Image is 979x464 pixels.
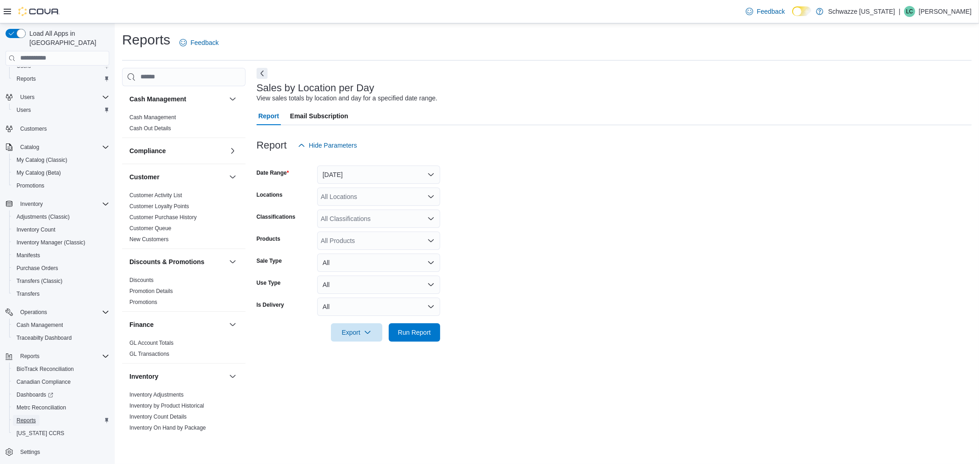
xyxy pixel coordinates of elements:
button: Discounts & Promotions [129,257,225,266]
span: Cash Management [17,321,63,329]
button: All [317,276,440,294]
span: Reports [17,417,36,424]
a: Customer Loyalty Points [129,203,189,210]
h3: Discounts & Promotions [129,257,204,266]
div: Finance [122,337,246,363]
button: Next [257,68,268,79]
a: Feedback [176,33,222,52]
span: Washington CCRS [13,428,109,439]
span: Manifests [17,252,40,259]
span: Settings [20,448,40,456]
a: Customers [17,123,50,134]
a: Manifests [13,250,44,261]
span: Promotion Details [129,287,173,295]
p: [PERSON_NAME] [919,6,972,17]
a: Cash Management [13,320,67,331]
a: Customer Queue [129,225,171,232]
a: Inventory On Hand by Package [129,425,206,431]
label: Products [257,235,280,243]
button: Cash Management [129,94,225,104]
a: GL Transactions [129,351,169,357]
a: Inventory Count Details [129,414,187,420]
span: Inventory [20,200,43,208]
button: Open list of options [427,215,435,222]
button: Reports [2,350,113,363]
button: Settings [2,445,113,458]
span: Promotions [13,180,109,191]
span: Promotions [17,182,45,189]
button: Reports [9,414,113,427]
button: All [317,298,440,316]
button: Cash Management [227,94,238,105]
button: Customer [227,171,238,182]
a: [US_STATE] CCRS [13,428,68,439]
span: Customer Activity List [129,192,182,199]
span: LC [906,6,913,17]
span: BioTrack Reconciliation [17,365,74,373]
span: Feedback [757,7,785,16]
span: Users [17,92,109,103]
span: Adjustments (Classic) [17,213,70,221]
span: Canadian Compliance [17,378,71,386]
button: Inventory [227,371,238,382]
button: Export [331,323,382,342]
button: Open list of options [427,193,435,200]
a: Inventory by Product Historical [129,403,204,409]
button: Run Report [389,323,440,342]
button: Compliance [129,146,225,155]
button: [US_STATE] CCRS [9,427,113,440]
span: Purchase Orders [13,263,109,274]
button: Finance [129,320,225,329]
div: View sales totals by location and day for a specified date range. [257,94,437,103]
span: Reports [20,353,39,360]
button: Catalog [17,142,43,153]
span: Inventory Manager (Classic) [13,237,109,248]
a: Purchase Orders [13,263,62,274]
a: Reports [13,73,39,84]
span: Transfers [17,290,39,298]
a: Cash Out Details [129,125,171,132]
a: Promotions [13,180,48,191]
span: My Catalog (Classic) [17,156,67,164]
button: Inventory Manager (Classic) [9,236,113,249]
span: My Catalog (Beta) [13,167,109,178]
button: Manifests [9,249,113,262]
span: Transfers [13,288,109,299]
span: Feedback [190,38,218,47]
a: Customer Purchase History [129,214,197,221]
button: Traceabilty Dashboard [9,331,113,344]
span: Transfers (Classic) [13,276,109,287]
a: Inventory Count [13,224,59,235]
span: Canadian Compliance [13,376,109,387]
span: Users [17,106,31,114]
span: Inventory Manager (Classic) [17,239,85,246]
a: New Customers [129,236,168,243]
button: Customers [2,122,113,135]
h3: Cash Management [129,94,186,104]
button: Cash Management [9,319,113,331]
button: Inventory [17,199,46,210]
span: Customers [20,125,47,133]
span: Customers [17,123,109,134]
p: | [899,6,901,17]
button: Transfers [9,287,113,300]
a: Metrc Reconciliation [13,402,70,413]
button: Operations [2,306,113,319]
span: Email Subscription [290,107,348,125]
div: Customer [122,190,246,249]
button: [DATE] [317,166,440,184]
span: Reports [13,73,109,84]
button: Compliance [227,145,238,156]
span: Inventory Count [13,224,109,235]
button: Purchase Orders [9,262,113,275]
span: My Catalog (Classic) [13,155,109,166]
h1: Reports [122,31,170,49]
h3: Finance [129,320,154,329]
a: Dashboards [9,388,113,401]
span: Adjustments (Classic) [13,211,109,222]
label: Classifications [257,213,296,221]
div: Lilian Cristine Coon [904,6,915,17]
span: Metrc Reconciliation [13,402,109,413]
